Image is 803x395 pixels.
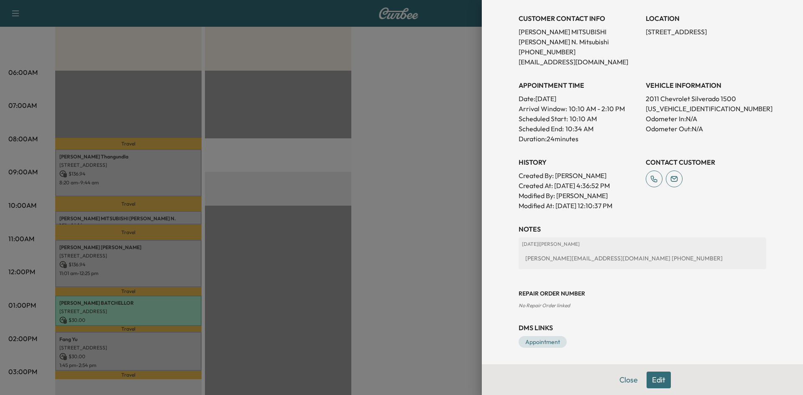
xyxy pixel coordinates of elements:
[646,104,766,114] p: [US_VEHICLE_IDENTIFICATION_NUMBER]
[519,171,639,181] p: Created By : [PERSON_NAME]
[519,47,639,57] p: [PHONE_NUMBER]
[519,104,639,114] p: Arrival Window:
[519,181,639,191] p: Created At : [DATE] 4:36:52 PM
[646,80,766,90] h3: VEHICLE INFORMATION
[519,201,639,211] p: Modified At : [DATE] 12:10:37 PM
[519,13,639,23] h3: CUSTOMER CONTACT INFO
[519,302,570,308] span: No Repair Order linked
[519,157,639,167] h3: History
[519,27,639,47] p: [PERSON_NAME] MITSUBISHI [PERSON_NAME] N. Mitsubishi
[646,114,766,124] p: Odometer In: N/A
[646,27,766,37] p: [STREET_ADDRESS]
[646,157,766,167] h3: CONTACT CUSTOMER
[647,372,671,388] button: Edit
[519,57,639,67] p: [EMAIL_ADDRESS][DOMAIN_NAME]
[570,114,597,124] p: 10:10 AM
[519,191,639,201] p: Modified By : [PERSON_NAME]
[519,323,766,333] h3: DMS Links
[646,124,766,134] p: Odometer Out: N/A
[522,241,763,247] p: [DATE] | [PERSON_NAME]
[569,104,625,114] span: 10:10 AM - 2:10 PM
[565,124,593,134] p: 10:34 AM
[519,124,564,134] p: Scheduled End:
[519,94,639,104] p: Date: [DATE]
[646,94,766,104] p: 2011 Chevrolet Silverado 1500
[646,13,766,23] h3: LOCATION
[519,336,567,348] a: Appointment
[522,251,763,266] div: [PERSON_NAME][EMAIL_ADDRESS][DOMAIN_NAME] [PHONE_NUMBER]
[519,134,639,144] p: Duration: 24 minutes
[519,289,766,298] h3: Repair Order number
[519,114,568,124] p: Scheduled Start:
[519,224,766,234] h3: NOTES
[614,372,643,388] button: Close
[519,80,639,90] h3: APPOINTMENT TIME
